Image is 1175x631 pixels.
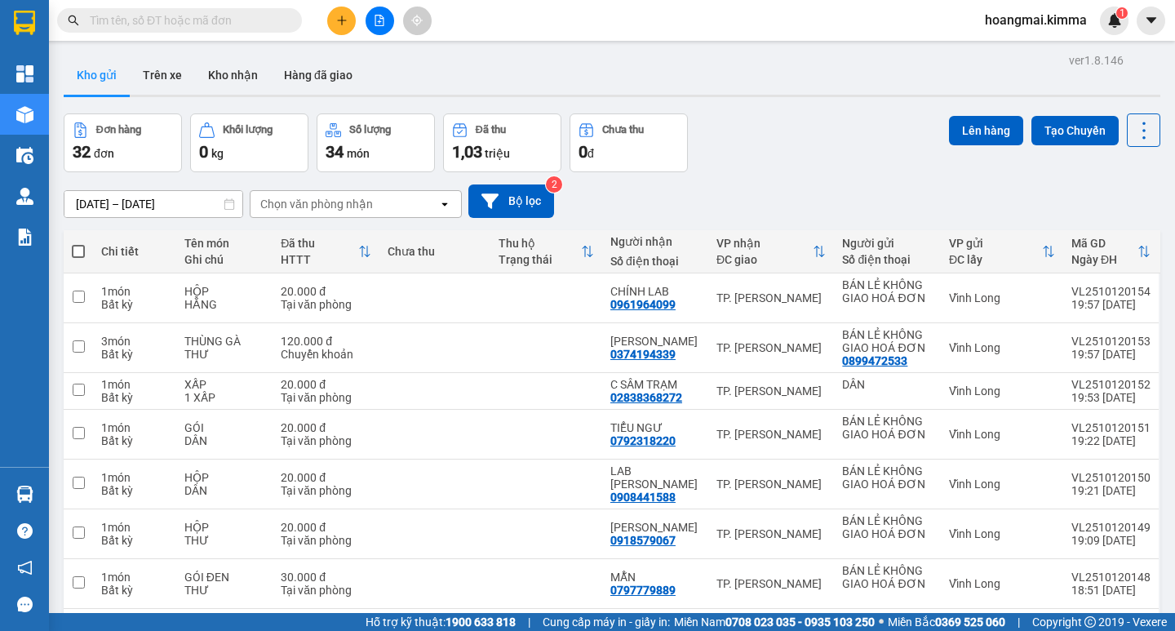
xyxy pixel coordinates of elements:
[1063,230,1159,273] th: Toggle SortBy
[716,237,814,250] div: VP nhận
[949,116,1023,145] button: Lên hàng
[281,584,371,597] div: Tại văn phòng
[949,577,1055,590] div: Vĩnh Long
[184,571,265,584] div: GÓI ĐEN
[17,560,33,575] span: notification
[1084,616,1096,628] span: copyright
[281,253,358,266] div: HTTT
[499,253,581,266] div: Trạng thái
[184,335,265,348] div: THÙNG GÀ
[716,384,827,398] div: TP. [PERSON_NAME]
[184,584,265,597] div: THƯ
[281,378,371,391] div: 20.000 đ
[610,235,700,248] div: Người nhận
[1071,534,1151,547] div: 19:09 [DATE]
[443,113,561,172] button: Đã thu1,03 triệu
[935,615,1005,629] strong: 0369 525 060
[476,124,506,136] div: Đã thu
[73,142,91,162] span: 32
[1116,7,1128,19] sup: 1
[1071,571,1151,584] div: VL2510120148
[949,428,1055,441] div: Vĩnh Long
[949,341,1055,354] div: Vĩnh Long
[184,534,265,547] div: THƯ
[195,56,271,95] button: Kho nhận
[374,15,385,26] span: file-add
[674,613,875,631] span: Miền Nam
[716,253,814,266] div: ĐC giao
[610,298,676,311] div: 0961964099
[281,421,371,434] div: 20.000 đ
[101,378,168,391] div: 1 món
[273,230,379,273] th: Toggle SortBy
[184,484,265,497] div: DÂN
[281,237,358,250] div: Đã thu
[468,184,554,218] button: Bộ lọc
[1119,7,1124,19] span: 1
[271,56,366,95] button: Hàng đã giao
[184,285,265,298] div: HỘP
[326,142,344,162] span: 34
[941,230,1063,273] th: Toggle SortBy
[888,613,1005,631] span: Miền Bắc
[1071,348,1151,361] div: 19:57 [DATE]
[949,291,1055,304] div: Vĩnh Long
[610,584,676,597] div: 0797779889
[101,391,168,404] div: Bất kỳ
[347,147,370,160] span: món
[1071,484,1151,497] div: 19:21 [DATE]
[1071,521,1151,534] div: VL2510120149
[101,484,168,497] div: Bất kỳ
[281,521,371,534] div: 20.000 đ
[184,421,265,434] div: GÓI
[610,491,676,504] div: 0908441588
[1071,378,1151,391] div: VL2510120152
[610,378,700,391] div: C SÂM TRẠM
[842,378,933,391] div: DÂN
[949,478,1055,491] div: Vĩnh Long
[842,564,933,590] div: BÁN LẺ KHÔNG GIAO HOÁ ĐƠN
[610,285,700,298] div: CHÍNH LAB
[446,615,516,629] strong: 1900 633 818
[610,335,700,348] div: HOÀNG PHÚC
[1071,298,1151,311] div: 19:57 [DATE]
[610,434,676,447] div: 0792318220
[101,285,168,298] div: 1 món
[349,124,391,136] div: Số lượng
[211,147,224,160] span: kg
[725,615,875,629] strong: 0708 023 035 - 0935 103 250
[281,434,371,447] div: Tại văn phòng
[101,471,168,484] div: 1 món
[94,147,114,160] span: đơn
[842,253,933,266] div: Số điện thoại
[1018,613,1020,631] span: |
[716,577,827,590] div: TP. [PERSON_NAME]
[610,348,676,361] div: 0374194339
[199,142,208,162] span: 0
[101,521,168,534] div: 1 món
[842,237,933,250] div: Người gửi
[101,421,168,434] div: 1 món
[842,278,933,304] div: BÁN LẺ KHÔNG GIAO HOÁ ĐƠN
[184,471,265,484] div: HỘP
[411,15,423,26] span: aim
[610,534,676,547] div: 0918579067
[101,584,168,597] div: Bất kỳ
[716,341,827,354] div: TP. [PERSON_NAME]
[223,124,273,136] div: Khối lượng
[485,147,510,160] span: triệu
[184,521,265,534] div: HỘP
[184,253,265,266] div: Ghi chú
[610,421,700,434] div: TIỂU NGƯ
[281,348,371,361] div: Chuyển khoản
[68,15,79,26] span: search
[1071,285,1151,298] div: VL2510120154
[716,478,827,491] div: TP. [PERSON_NAME]
[1069,51,1124,69] div: ver 1.8.146
[281,471,371,484] div: 20.000 đ
[184,378,265,391] div: XẤP
[327,7,356,35] button: plus
[879,619,884,625] span: ⚪️
[101,298,168,311] div: Bất kỳ
[184,434,265,447] div: DÂN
